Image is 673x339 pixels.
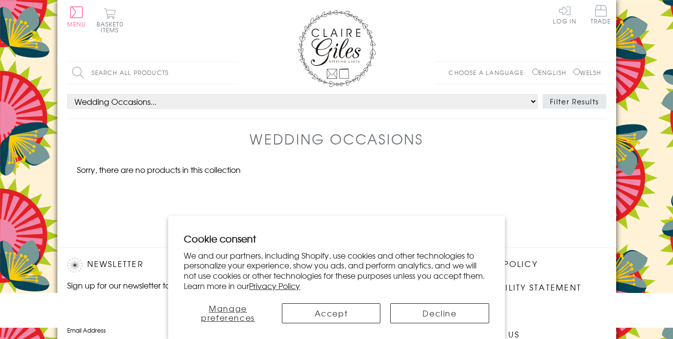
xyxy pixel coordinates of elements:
[67,279,234,315] p: Sign up for our newsletter to receive the latest product launches, news and offers directly to yo...
[459,281,581,294] a: Accessibility Statement
[543,94,606,109] button: Filter Results
[282,303,381,323] button: Accept
[591,5,611,26] a: Trade
[449,68,530,77] p: Choose a language:
[67,258,234,272] h2: Newsletter
[229,62,239,84] input: Search
[101,20,124,34] span: 0 items
[298,10,376,87] img: Claire Giles Greetings Cards
[67,6,86,27] button: Menu
[67,62,239,84] input: Search all products
[573,68,601,77] label: Welsh
[532,68,571,77] label: English
[573,69,580,75] input: Welsh
[553,5,576,24] a: Log In
[184,303,272,323] button: Manage preferences
[201,302,255,323] span: Manage preferences
[67,20,86,28] span: Menu
[184,250,489,291] p: We and our partners, including Shopify, use cookies and other technologies to personalize your ex...
[184,232,489,245] h2: Cookie consent
[67,326,234,335] label: Email Address
[532,69,539,75] input: English
[97,8,124,33] button: Basket0 items
[249,280,300,291] a: Privacy Policy
[67,164,250,175] p: Sorry, there are no products in this collection
[390,303,489,323] button: Decline
[249,129,424,149] h1: Wedding Occasions
[591,5,611,24] span: Trade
